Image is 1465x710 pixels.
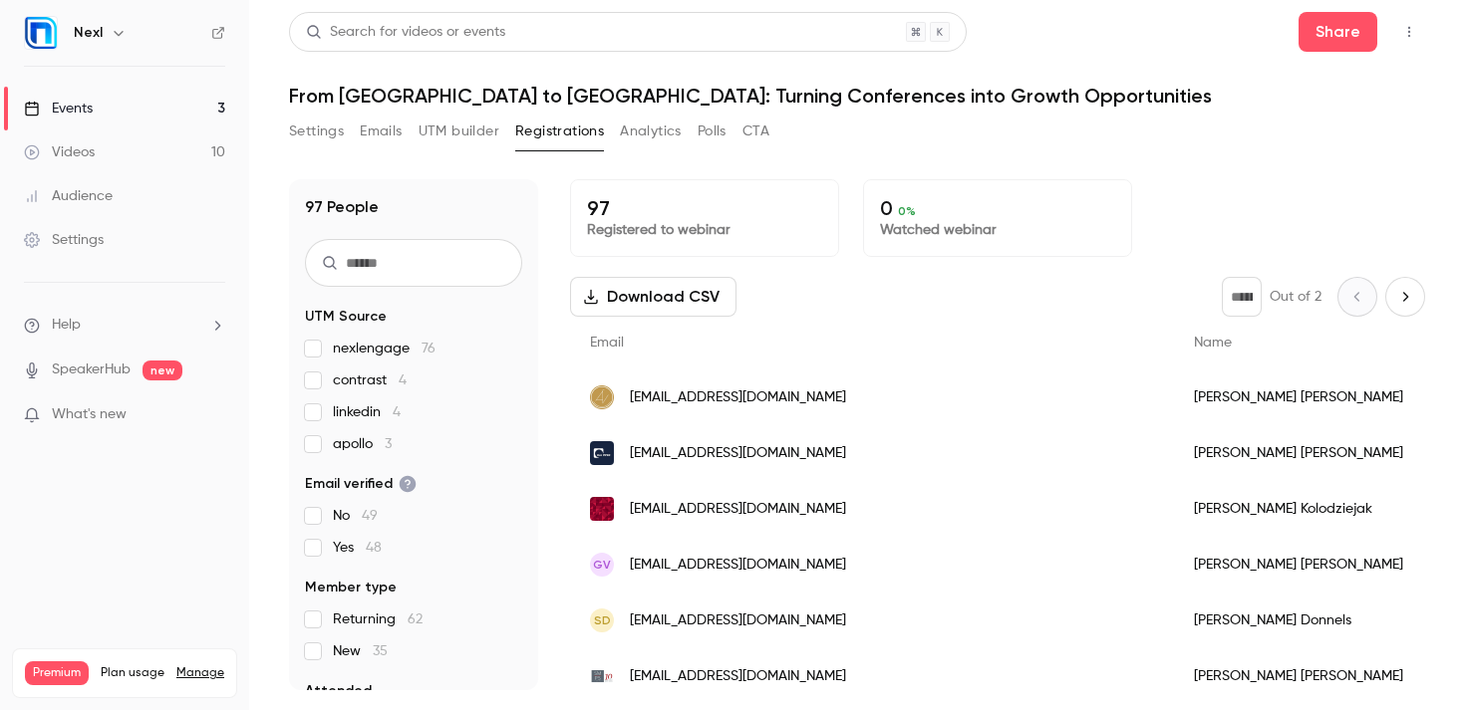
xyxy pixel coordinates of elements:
[366,541,382,555] span: 48
[305,578,397,597] span: Member type
[362,509,378,523] span: 49
[101,665,164,681] span: Plan usage
[419,116,499,147] button: UTM builder
[590,497,614,521] img: mltaikins.com
[590,664,614,688] img: smps.com.mx
[880,220,1115,240] p: Watched webinar
[1270,287,1321,307] p: Out of 2
[289,84,1425,108] h1: From [GEOGRAPHIC_DATA] to [GEOGRAPHIC_DATA]: Turning Conferences into Growth Opportunities
[333,339,436,358] span: nexlengage
[593,556,611,574] span: GV
[385,437,392,451] span: 3
[408,612,423,626] span: 62
[333,370,407,390] span: contrast
[360,116,402,147] button: Emails
[587,220,822,240] p: Registered to webinar
[176,665,224,681] a: Manage
[305,474,417,494] span: Email verified
[52,359,131,380] a: SpeakerHub
[333,506,378,526] span: No
[24,142,95,162] div: Videos
[587,196,822,220] p: 97
[590,336,624,350] span: Email
[52,315,81,336] span: Help
[74,23,103,43] h6: Nexl
[880,196,1115,220] p: 0
[698,116,727,147] button: Polls
[306,22,505,43] div: Search for videos or events
[333,609,423,629] span: Returning
[305,195,379,219] h1: 97 People
[333,402,401,422] span: linkedin
[515,116,604,147] button: Registrations
[1299,12,1377,52] button: Share
[289,116,344,147] button: Settings
[24,230,104,250] div: Settings
[630,666,846,687] span: [EMAIL_ADDRESS][DOMAIN_NAME]
[52,404,127,425] span: What's new
[898,204,916,218] span: 0 %
[305,681,372,701] span: Attended
[24,315,225,336] li: help-dropdown-opener
[373,644,388,658] span: 35
[630,555,846,576] span: [EMAIL_ADDRESS][DOMAIN_NAME]
[590,385,614,409] img: vicariavvocati.com
[24,186,113,206] div: Audience
[1385,277,1425,317] button: Next page
[393,405,401,419] span: 4
[590,441,614,465] img: dlapiper.pe
[333,434,392,454] span: apollo
[399,373,407,387] span: 4
[630,610,846,631] span: [EMAIL_ADDRESS][DOMAIN_NAME]
[333,641,388,661] span: New
[1194,336,1232,350] span: Name
[570,277,736,317] button: Download CSV
[630,499,846,520] span: [EMAIL_ADDRESS][DOMAIN_NAME]
[143,360,182,380] span: new
[630,443,846,464] span: [EMAIL_ADDRESS][DOMAIN_NAME]
[305,307,387,327] span: UTM Source
[422,342,436,355] span: 76
[620,116,682,147] button: Analytics
[594,611,611,629] span: SD
[25,661,89,685] span: Premium
[25,17,57,49] img: Nexl
[742,116,769,147] button: CTA
[24,99,93,118] div: Events
[630,387,846,408] span: [EMAIL_ADDRESS][DOMAIN_NAME]
[333,538,382,558] span: Yes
